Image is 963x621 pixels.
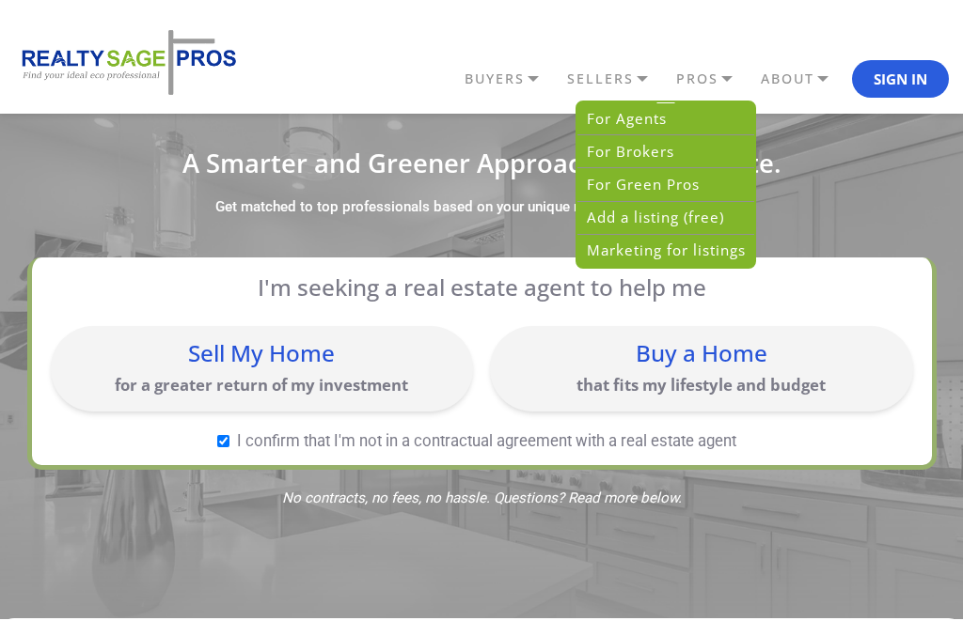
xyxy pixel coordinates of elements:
p: for a greater return of my investment [60,374,464,396]
a: ABOUT [756,63,852,95]
a: PROS [671,63,756,95]
p: I'm seeking a real estate agent to help me [75,273,888,301]
a: For Agents [577,102,754,135]
a: Add a listing (free) [577,202,754,235]
p: that fits my lifestyle and budget [499,374,903,396]
label: I confirm that I'm not in a contractual agreement with a real estate agent [51,433,904,449]
img: REALTY SAGE PROS [14,28,240,98]
label: Get matched to top professionals based on your unique real estate needs [215,198,683,217]
input: I confirm that I'm not in a contractual agreement with a real estate agent [217,435,229,447]
a: BUYERS [460,63,562,95]
a: For Brokers [577,135,754,168]
a: SELLERS [562,63,671,95]
button: Sign In [852,60,949,98]
div: Sell My Home [60,342,464,365]
a: Marketing for listings [577,235,754,267]
a: For Green Pros [577,168,754,201]
div: Buy a Home [499,342,903,365]
span: No contracts, no fees, no hassle. Questions? Read more below. [27,491,937,505]
h1: A Smarter and Greener Approach to Real Estate. [27,150,937,176]
div: BUYERS [576,101,756,269]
